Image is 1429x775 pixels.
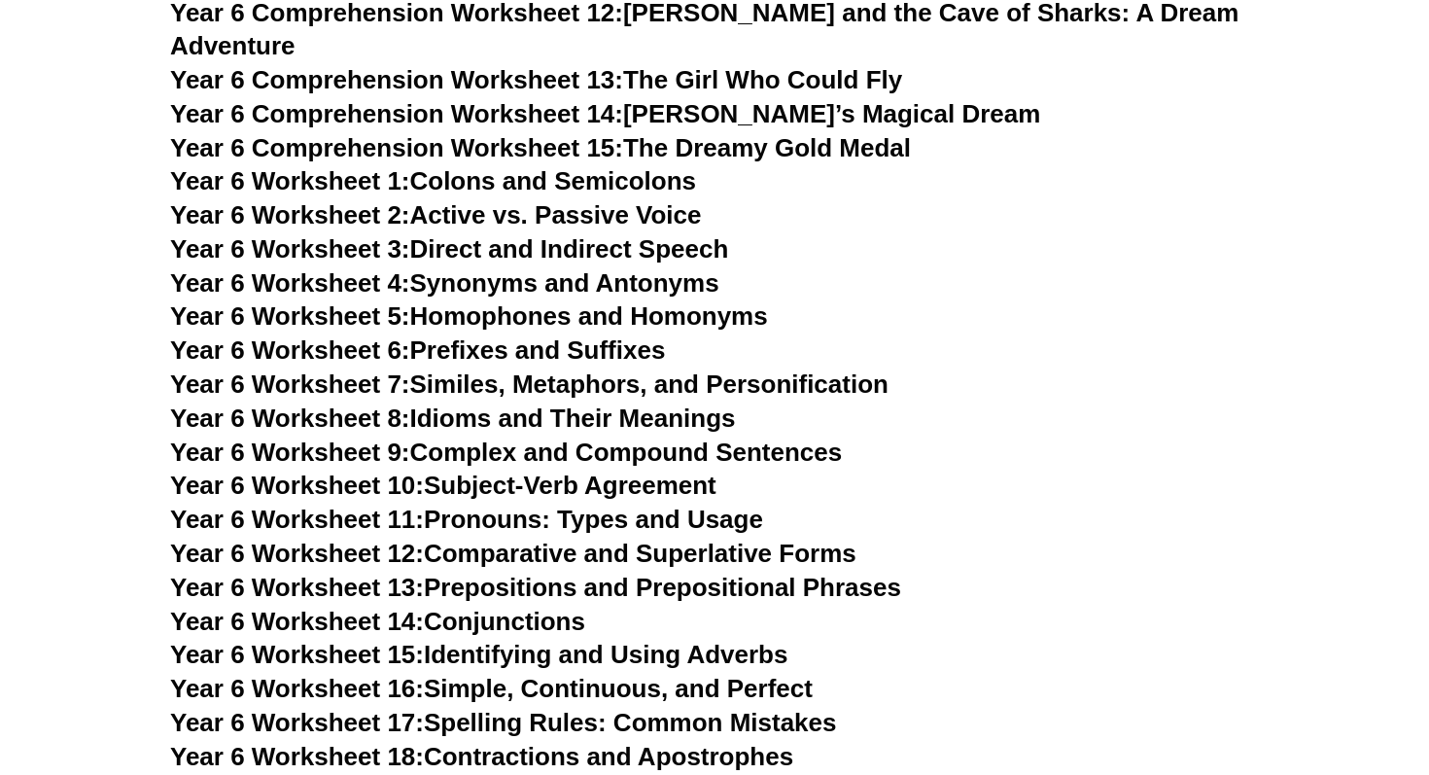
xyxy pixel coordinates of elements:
[170,99,1040,128] a: Year 6 Comprehension Worksheet 14:[PERSON_NAME]’s Magical Dream
[170,234,410,264] span: Year 6 Worksheet 3:
[170,370,889,399] a: Year 6 Worksheet 7:Similes, Metaphors, and Personification
[170,573,901,602] a: Year 6 Worksheet 13:Prepositions and Prepositional Phrases
[170,335,665,365] a: Year 6 Worksheet 6:Prefixes and Suffixes
[170,99,623,128] span: Year 6 Comprehension Worksheet 14:
[170,438,410,467] span: Year 6 Worksheet 9:
[170,438,842,467] a: Year 6 Worksheet 9:Complex and Compound Sentences
[170,268,410,298] span: Year 6 Worksheet 4:
[170,607,585,636] a: Year 6 Worksheet 14:Conjunctions
[170,471,424,500] span: Year 6 Worksheet 10:
[170,301,768,331] a: Year 6 Worksheet 5:Homophones and Homonyms
[170,370,410,399] span: Year 6 Worksheet 7:
[170,742,793,771] a: Year 6 Worksheet 18:Contractions and Apostrophes
[170,335,410,365] span: Year 6 Worksheet 6:
[1332,682,1429,775] iframe: Chat Widget
[170,133,911,162] a: Year 6 Comprehension Worksheet 15:The Dreamy Gold Medal
[170,301,410,331] span: Year 6 Worksheet 5:
[170,65,902,94] a: Year 6 Comprehension Worksheet 13:The Girl Who Could Fly
[170,133,623,162] span: Year 6 Comprehension Worksheet 15:
[170,234,728,264] a: Year 6 Worksheet 3:Direct and Indirect Speech
[170,505,763,534] a: Year 6 Worksheet 11:Pronouns: Types and Usage
[170,674,813,703] a: Year 6 Worksheet 16:Simple, Continuous, and Perfect
[170,640,424,669] span: Year 6 Worksheet 15:
[170,708,424,737] span: Year 6 Worksheet 17:
[170,200,701,229] a: Year 6 Worksheet 2:Active vs. Passive Voice
[170,573,424,602] span: Year 6 Worksheet 13:
[170,471,716,500] a: Year 6 Worksheet 10:Subject-Verb Agreement
[170,708,836,737] a: Year 6 Worksheet 17:Spelling Rules: Common Mistakes
[170,200,410,229] span: Year 6 Worksheet 2:
[170,404,410,433] span: Year 6 Worksheet 8:
[170,742,424,771] span: Year 6 Worksheet 18:
[170,166,410,195] span: Year 6 Worksheet 1:
[170,166,696,195] a: Year 6 Worksheet 1:Colons and Semicolons
[170,404,735,433] a: Year 6 Worksheet 8:Idioms and Their Meanings
[170,674,424,703] span: Year 6 Worksheet 16:
[170,65,623,94] span: Year 6 Comprehension Worksheet 13:
[170,505,424,534] span: Year 6 Worksheet 11:
[170,539,424,568] span: Year 6 Worksheet 12:
[170,268,719,298] a: Year 6 Worksheet 4:Synonyms and Antonyms
[170,539,856,568] a: Year 6 Worksheet 12:Comparative and Superlative Forms
[170,640,787,669] a: Year 6 Worksheet 15:Identifying and Using Adverbs
[170,607,424,636] span: Year 6 Worksheet 14:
